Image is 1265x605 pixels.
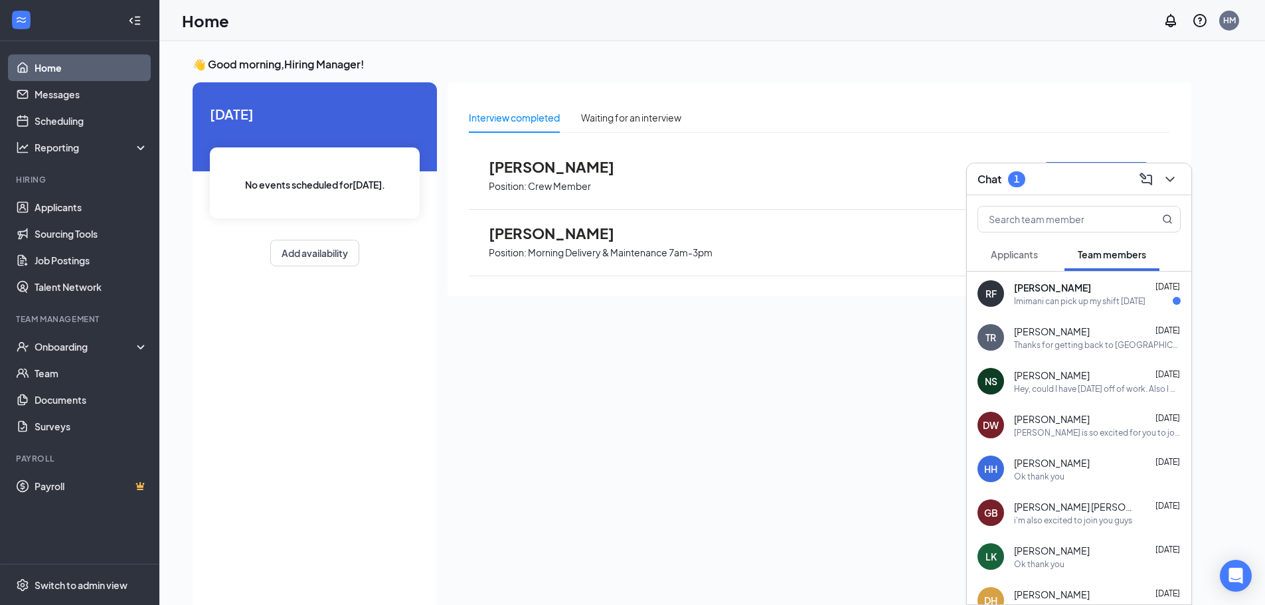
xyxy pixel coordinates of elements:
[1162,214,1173,224] svg: MagnifyingGlass
[193,57,1191,72] h3: 👋 Good morning, Hiring Manager !
[1155,413,1180,423] span: [DATE]
[35,578,127,592] div: Switch to admin view
[1155,501,1180,511] span: [DATE]
[16,453,145,464] div: Payroll
[16,313,145,325] div: Team Management
[1014,412,1090,426] span: [PERSON_NAME]
[35,141,149,154] div: Reporting
[16,578,29,592] svg: Settings
[1014,369,1090,382] span: [PERSON_NAME]
[1163,13,1179,29] svg: Notifications
[35,194,148,220] a: Applicants
[1014,173,1019,185] div: 1
[528,180,591,193] p: Crew Member
[35,387,148,413] a: Documents
[977,172,1001,187] h3: Chat
[35,220,148,247] a: Sourcing Tools
[1014,325,1090,338] span: [PERSON_NAME]
[1162,171,1178,187] svg: ChevronDown
[1014,588,1090,601] span: [PERSON_NAME]
[978,207,1136,232] input: Search team member
[1014,500,1134,513] span: [PERSON_NAME] [PERSON_NAME]
[984,462,997,475] div: HH
[1155,457,1180,467] span: [DATE]
[984,506,998,519] div: GB
[1014,456,1090,470] span: [PERSON_NAME]
[1155,325,1180,335] span: [DATE]
[210,104,420,124] span: [DATE]
[35,247,148,274] a: Job Postings
[16,174,145,185] div: Hiring
[1014,383,1181,394] div: Hey, could I have [DATE] off of work. Also I was thinking that Ill only want around 10-15 hours, ...
[1192,13,1208,29] svg: QuestionInfo
[1155,369,1180,379] span: [DATE]
[1155,282,1180,292] span: [DATE]
[1014,427,1181,438] div: [PERSON_NAME] is so excited for you to join our team! Do you know anyone else who might be intere...
[1155,545,1180,555] span: [DATE]
[182,9,229,32] h1: Home
[35,473,148,499] a: PayrollCrown
[1078,248,1146,260] span: Team members
[581,110,681,125] div: Waiting for an interview
[1155,588,1180,598] span: [DATE]
[1138,171,1154,187] svg: ComposeMessage
[469,110,560,125] div: Interview completed
[270,240,359,266] button: Add availability
[985,550,997,563] div: LK
[1043,162,1150,191] button: Move to next stage
[489,246,527,259] p: Position:
[489,180,527,193] p: Position:
[35,340,137,353] div: Onboarding
[1014,296,1145,307] div: Imimani can pick up my shift [DATE]
[128,14,141,27] svg: Collapse
[1014,544,1090,557] span: [PERSON_NAME]
[985,331,996,344] div: TR
[16,340,29,353] svg: UserCheck
[245,177,385,192] span: No events scheduled for [DATE] .
[1014,559,1064,570] div: Ok thank you
[489,158,635,175] span: [PERSON_NAME]
[1159,169,1181,190] button: ChevronDown
[985,287,997,300] div: RF
[15,13,28,27] svg: WorkstreamLogo
[1014,515,1132,526] div: i'm also excited to join you guys
[35,81,148,108] a: Messages
[1014,281,1091,294] span: [PERSON_NAME]
[489,224,635,242] span: [PERSON_NAME]
[983,418,999,432] div: DW
[991,248,1038,260] span: Applicants
[1014,339,1181,351] div: Thanks for getting back to [GEOGRAPHIC_DATA]. We'll pass that along to [PERSON_NAME] and we'll ta...
[35,360,148,387] a: Team
[35,413,148,440] a: Surveys
[528,246,713,259] p: Morning Delivery & Maintenance 7am-3pm
[1220,560,1252,592] div: Open Intercom Messenger
[35,108,148,134] a: Scheduling
[1136,169,1157,190] button: ComposeMessage
[35,274,148,300] a: Talent Network
[16,141,29,154] svg: Analysis
[1014,471,1064,482] div: Ok thank you
[35,54,148,81] a: Home
[985,375,997,388] div: NS
[1223,15,1236,26] div: HM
